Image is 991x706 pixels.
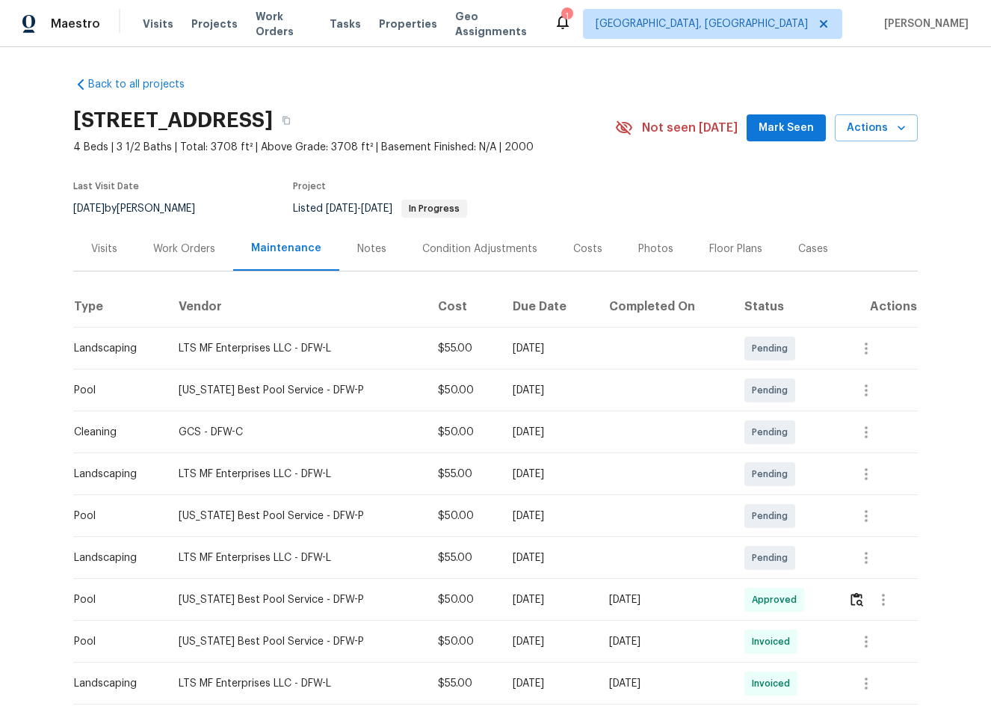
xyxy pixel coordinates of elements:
span: Work Orders [256,9,312,39]
th: Vendor [167,286,426,328]
div: Notes [357,242,386,257]
div: LTS MF Enterprises LLC - DFW-L [179,467,414,482]
div: [DATE] [513,509,585,524]
h2: [STREET_ADDRESS] [73,113,273,128]
div: [US_STATE] Best Pool Service - DFW-P [179,592,414,607]
div: [DATE] [609,634,721,649]
span: Visits [143,16,173,31]
span: Pending [752,341,794,356]
th: Status [732,286,836,328]
div: [DATE] [513,550,585,565]
div: Pool [74,634,155,649]
span: Projects [191,16,238,31]
div: $50.00 [438,383,489,398]
div: Floor Plans [709,242,762,257]
div: [DATE] [513,383,585,398]
div: Landscaping [74,550,155,565]
span: Project [293,182,326,191]
span: [PERSON_NAME] [878,16,969,31]
div: LTS MF Enterprises LLC - DFW-L [179,676,414,691]
button: Actions [835,114,918,142]
th: Due Date [501,286,597,328]
div: LTS MF Enterprises LLC - DFW-L [179,341,414,356]
div: Pool [74,592,155,607]
div: $50.00 [438,592,489,607]
button: Mark Seen [747,114,826,142]
div: Costs [573,242,602,257]
div: [DATE] [609,592,721,607]
span: Last Visit Date [73,182,139,191]
span: - [326,203,392,214]
th: Cost [426,286,501,328]
div: $50.00 [438,425,489,440]
div: Cases [798,242,828,257]
div: [DATE] [513,676,585,691]
span: Invoiced [752,676,796,691]
div: [US_STATE] Best Pool Service - DFW-P [179,383,414,398]
span: [DATE] [326,203,357,214]
div: Pool [74,509,155,524]
div: [DATE] [609,676,721,691]
span: Maestro [51,16,100,31]
div: by [PERSON_NAME] [73,200,213,218]
div: Landscaping [74,467,155,482]
span: Not seen [DATE] [642,120,738,135]
div: GCS - DFW-C [179,425,414,440]
div: $50.00 [438,509,489,524]
span: Listed [293,203,467,214]
span: Invoiced [752,634,796,649]
div: Photos [638,242,673,257]
span: Properties [379,16,437,31]
span: Tasks [330,19,361,29]
div: Landscaping [74,341,155,356]
div: Pool [74,383,155,398]
div: [US_STATE] Best Pool Service - DFW-P [179,509,414,524]
div: 1 [561,9,572,24]
span: [DATE] [361,203,392,214]
a: Back to all projects [73,77,217,92]
div: Condition Adjustments [422,242,537,257]
div: $55.00 [438,467,489,482]
button: Copy Address [273,107,300,134]
div: Cleaning [74,425,155,440]
div: $50.00 [438,634,489,649]
span: Actions [847,119,906,138]
span: Pending [752,467,794,482]
span: [DATE] [73,203,105,214]
span: Mark Seen [759,119,814,138]
div: LTS MF Enterprises LLC - DFW-L [179,550,414,565]
span: [GEOGRAPHIC_DATA], [GEOGRAPHIC_DATA] [596,16,808,31]
div: [US_STATE] Best Pool Service - DFW-P [179,634,414,649]
div: [DATE] [513,467,585,482]
span: In Progress [403,204,466,213]
span: Pending [752,550,794,565]
div: Landscaping [74,676,155,691]
span: Pending [752,425,794,440]
button: Review Icon [848,582,865,618]
th: Actions [836,286,918,328]
div: [DATE] [513,341,585,356]
div: [DATE] [513,592,585,607]
th: Completed On [597,286,733,328]
th: Type [73,286,167,328]
div: $55.00 [438,550,489,565]
div: Visits [91,242,117,257]
span: Geo Assignments [455,9,536,39]
span: Pending [752,383,794,398]
span: Pending [752,509,794,524]
div: Work Orders [153,242,215,257]
div: $55.00 [438,341,489,356]
img: Review Icon [850,592,863,607]
span: Approved [752,592,803,607]
span: 4 Beds | 3 1/2 Baths | Total: 3708 ft² | Above Grade: 3708 ft² | Basement Finished: N/A | 2000 [73,140,615,155]
div: [DATE] [513,425,585,440]
div: [DATE] [513,634,585,649]
div: Maintenance [251,241,321,256]
div: $55.00 [438,676,489,691]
